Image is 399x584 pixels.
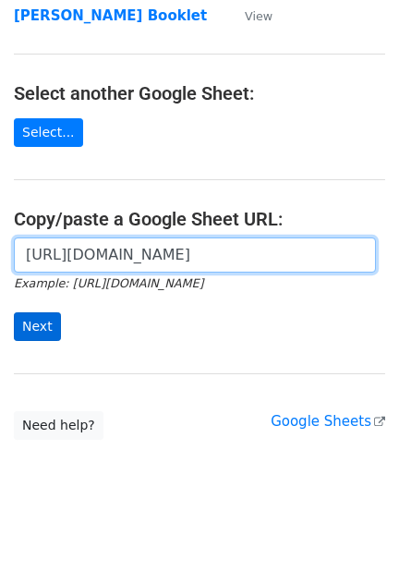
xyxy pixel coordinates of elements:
[14,7,207,24] a: [PERSON_NAME] Booklet
[245,9,272,23] small: View
[14,312,61,341] input: Next
[14,411,103,440] a: Need help?
[14,276,203,290] small: Example: [URL][DOMAIN_NAME]
[14,118,83,147] a: Select...
[14,237,376,273] input: Paste your Google Sheet URL here
[307,495,399,584] iframe: Chat Widget
[14,82,385,104] h4: Select another Google Sheet:
[226,7,272,24] a: View
[14,208,385,230] h4: Copy/paste a Google Sheet URL:
[271,413,385,430] a: Google Sheets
